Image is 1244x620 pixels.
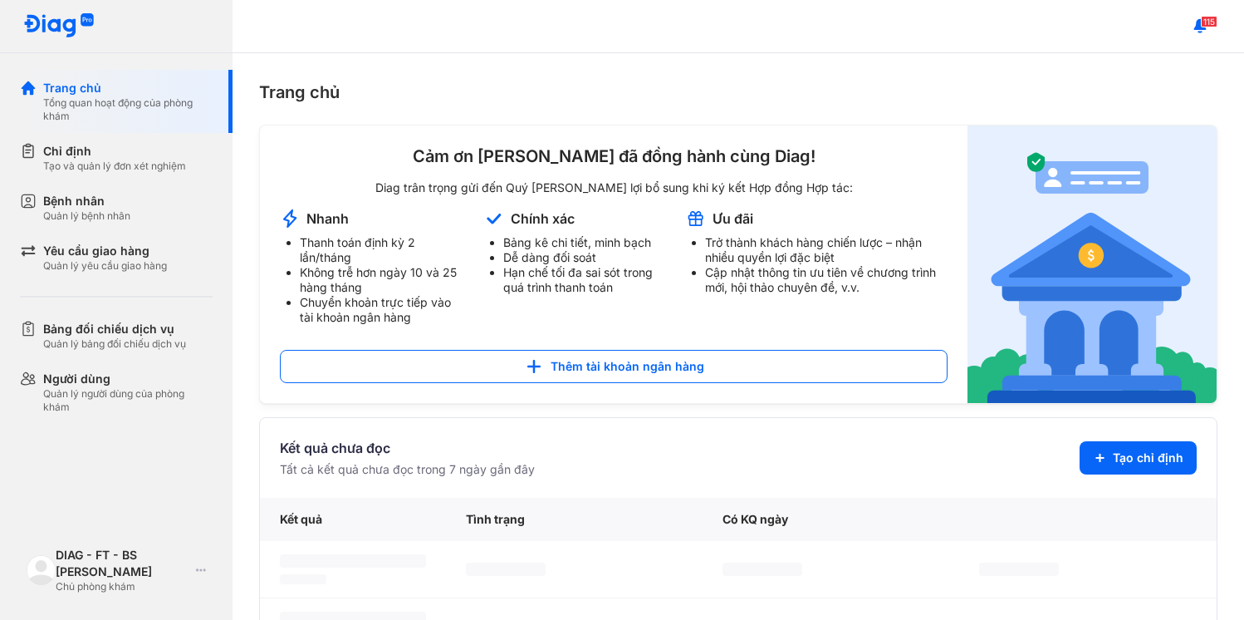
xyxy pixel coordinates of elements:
[259,80,1217,105] div: Trang chủ
[280,461,535,478] div: Tất cả kết quả chưa đọc trong 7 ngày gần đây
[43,337,186,351] div: Quản lý bảng đối chiếu dịch vụ
[280,209,300,229] img: account-announcement
[280,180,948,195] div: Diag trân trọng gửi đến Quý [PERSON_NAME] lợi bổ sung khi ký kết Hợp đồng Hợp tác:
[685,209,706,229] img: account-announcement
[300,265,463,295] li: Không trễ hơn ngày 10 và 25 hàng tháng
[703,498,959,541] div: Có KQ ngày
[43,80,213,96] div: Trang chủ
[705,235,948,265] li: Trở thành khách hàng chiến lược – nhận nhiều quyền lợi đặc biệt
[1201,16,1217,27] span: 115
[967,125,1217,403] img: account-announcement
[705,265,948,295] li: Cập nhật thông tin ưu tiên về chương trình mới, hội thảo chuyên đề, v.v.
[1113,450,1183,466] span: Tạo chỉ định
[56,580,189,593] div: Chủ phòng khám
[43,143,186,160] div: Chỉ định
[300,235,463,265] li: Thanh toán định kỳ 2 lần/tháng
[43,259,167,273] div: Quản lý yêu cầu giao hàng
[503,235,665,250] li: Bảng kê chi tiết, minh bạch
[280,438,535,458] div: Kết quả chưa đọc
[23,13,95,39] img: logo
[43,371,213,387] div: Người dùng
[260,498,446,541] div: Kết quả
[43,387,213,414] div: Quản lý người dùng của phòng khám
[300,295,463,325] li: Chuyển khoản trực tiếp vào tài khoản ngân hàng
[43,243,167,259] div: Yêu cầu giao hàng
[27,555,56,584] img: logo
[713,209,753,228] div: Ưu đãi
[56,547,189,580] div: DIAG - FT - BS [PERSON_NAME]
[280,554,426,568] span: ‌
[511,209,575,228] div: Chính xác
[1080,441,1197,475] button: Tạo chỉ định
[280,145,948,167] div: Cảm ơn [PERSON_NAME] đã đồng hành cùng Diag!
[43,209,130,223] div: Quản lý bệnh nhân
[280,574,326,584] span: ‌
[280,350,948,383] button: Thêm tài khoản ngân hàng
[306,209,349,228] div: Nhanh
[466,563,546,576] span: ‌
[446,498,703,541] div: Tình trạng
[43,321,186,337] div: Bảng đối chiếu dịch vụ
[483,209,504,229] img: account-announcement
[503,250,665,265] li: Dễ dàng đối soát
[43,96,213,123] div: Tổng quan hoạt động của phòng khám
[979,563,1059,576] span: ‌
[722,563,802,576] span: ‌
[503,265,665,295] li: Hạn chế tối đa sai sót trong quá trình thanh toán
[43,193,130,209] div: Bệnh nhân
[43,160,186,173] div: Tạo và quản lý đơn xét nghiệm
